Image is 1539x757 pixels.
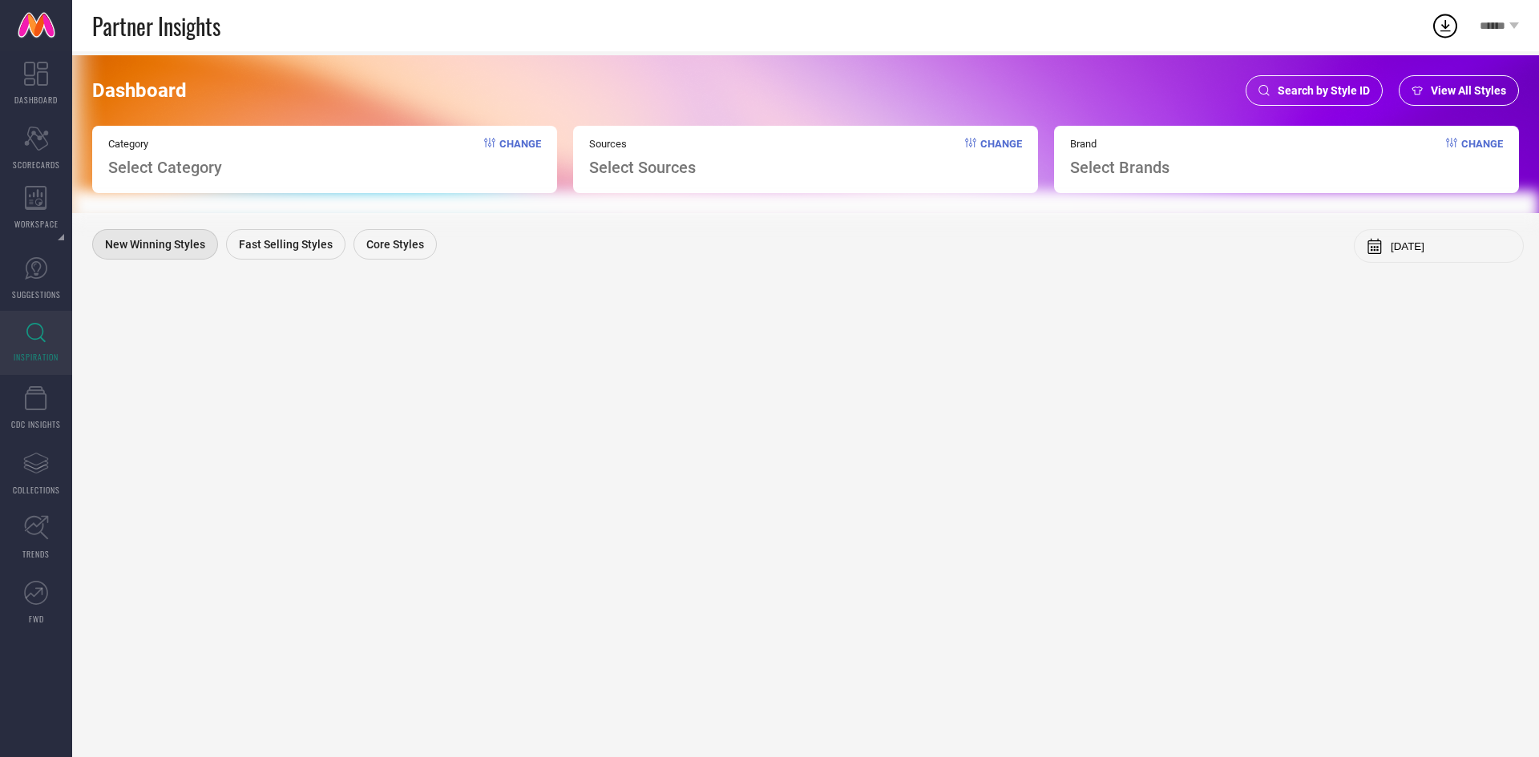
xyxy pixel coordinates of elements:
[108,158,222,177] span: Select Category
[1070,138,1169,150] span: Brand
[14,351,59,363] span: INSPIRATION
[1070,158,1169,177] span: Select Brands
[13,159,60,171] span: SCORECARDS
[980,138,1022,177] span: Change
[1431,84,1506,97] span: View All Styles
[13,484,60,496] span: COLLECTIONS
[108,138,222,150] span: Category
[1461,138,1503,177] span: Change
[14,94,58,106] span: DASHBOARD
[105,238,205,251] span: New Winning Styles
[11,418,61,430] span: CDC INSIGHTS
[92,10,220,42] span: Partner Insights
[22,548,50,560] span: TRENDS
[1391,240,1511,252] input: Select month
[1278,84,1370,97] span: Search by Style ID
[29,613,44,625] span: FWD
[589,158,696,177] span: Select Sources
[366,238,424,251] span: Core Styles
[92,79,187,102] span: Dashboard
[589,138,696,150] span: Sources
[1431,11,1460,40] div: Open download list
[239,238,333,251] span: Fast Selling Styles
[499,138,541,177] span: Change
[12,288,61,300] span: SUGGESTIONS
[14,218,59,230] span: WORKSPACE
